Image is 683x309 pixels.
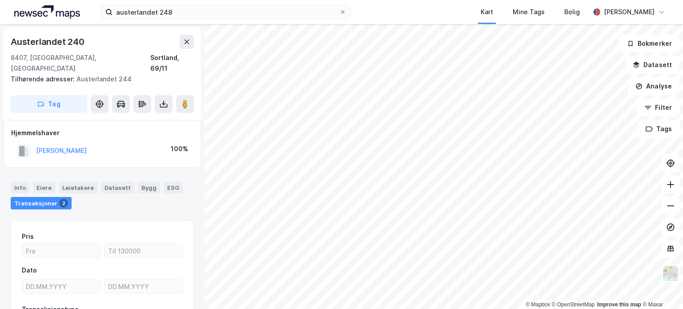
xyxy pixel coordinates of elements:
[171,144,188,154] div: 100%
[22,265,37,276] div: Dato
[481,7,493,17] div: Kart
[11,35,86,49] div: Austerlandet 240
[564,7,580,17] div: Bolig
[112,5,339,19] input: Søk på adresse, matrikkel, gårdeiere, leietakere eller personer
[11,95,87,113] button: Tag
[662,265,679,282] img: Z
[59,182,97,193] div: Leietakere
[628,77,679,95] button: Analyse
[104,280,182,293] input: DD.MM.YYYY
[11,75,76,83] span: Tilhørende adresser:
[513,7,545,17] div: Mine Tags
[552,301,595,308] a: OpenStreetMap
[11,52,150,74] div: 8407, [GEOGRAPHIC_DATA], [GEOGRAPHIC_DATA]
[604,7,655,17] div: [PERSON_NAME]
[150,52,194,74] div: Sortland, 69/11
[59,199,68,208] div: 2
[637,99,679,116] button: Filter
[22,280,100,293] input: DD.MM.YYYY
[101,182,134,193] div: Datasett
[625,56,679,74] button: Datasett
[597,301,641,308] a: Improve this map
[11,128,193,138] div: Hjemmelshaver
[11,197,72,209] div: Transaksjoner
[22,244,100,257] input: Fra
[22,231,34,242] div: Pris
[619,35,679,52] button: Bokmerker
[164,182,183,193] div: ESG
[526,301,550,308] a: Mapbox
[639,266,683,309] div: Kontrollprogram for chat
[138,182,160,193] div: Bygg
[104,244,182,257] input: Til 130000
[639,266,683,309] iframe: Chat Widget
[14,5,80,19] img: logo.a4113a55bc3d86da70a041830d287a7e.svg
[638,120,679,138] button: Tags
[33,182,55,193] div: Eiere
[11,182,29,193] div: Info
[11,74,187,84] div: Austerlandet 244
